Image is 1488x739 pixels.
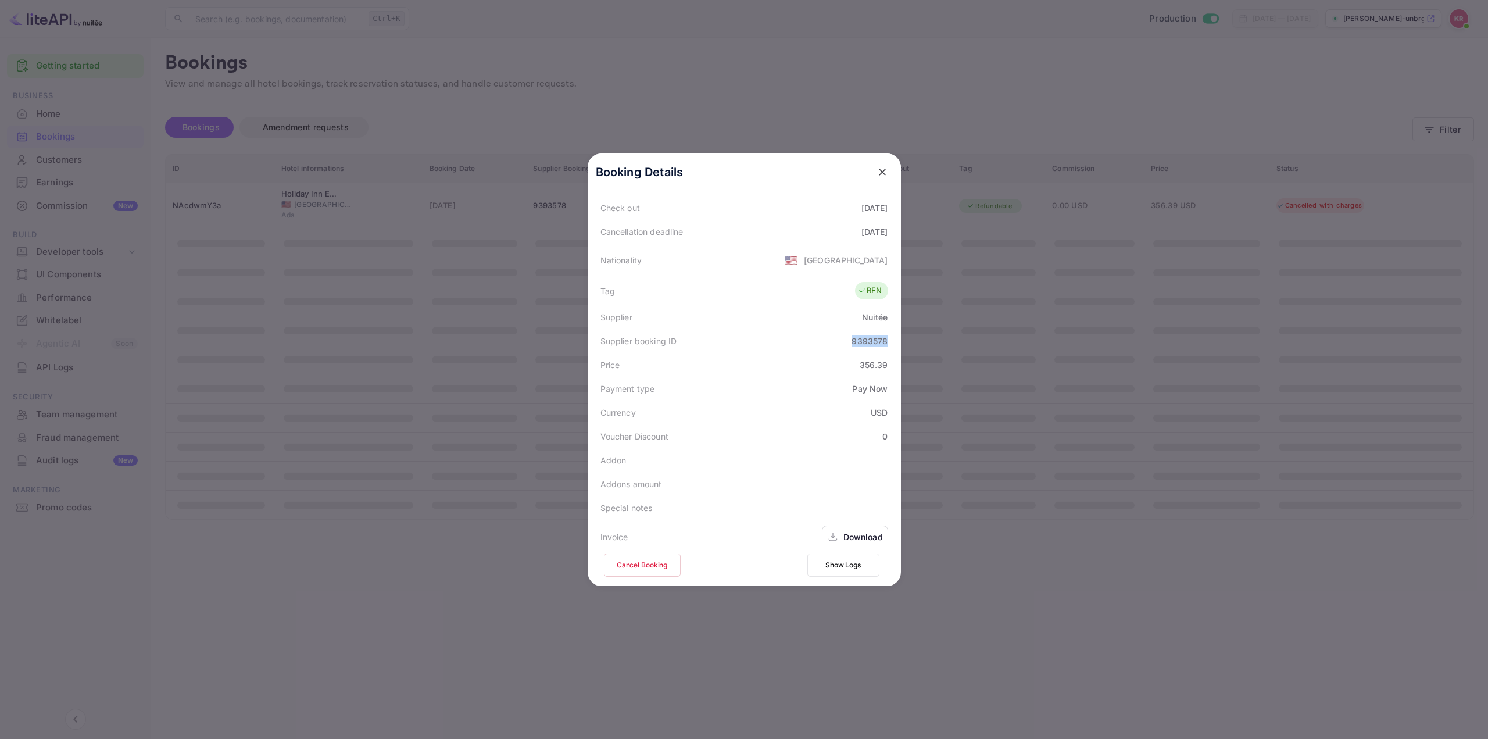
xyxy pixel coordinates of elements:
div: Price [600,359,620,371]
div: 356.39 [860,359,888,371]
p: Booking Details [596,163,684,181]
div: Payment type [600,383,655,395]
div: [DATE] [861,202,888,214]
div: 0 [882,430,888,442]
div: [DATE] [861,226,888,238]
div: Nationality [600,254,642,266]
div: Currency [600,406,636,419]
div: Nuitée [862,311,888,323]
div: RFN [858,285,882,297]
div: Supplier [600,311,632,323]
span: United States [785,249,798,270]
div: Check out [600,202,640,214]
div: 9393578 [852,335,888,347]
div: Addons amount [600,478,662,490]
button: Show Logs [807,554,879,577]
div: Invoice [600,531,628,543]
div: Cancellation deadline [600,226,684,238]
div: Tag [600,285,615,297]
div: USD [871,406,888,419]
div: Download [843,531,883,543]
button: close [872,162,893,183]
div: Voucher Discount [600,430,668,442]
button: Cancel Booking [604,554,681,577]
div: Addon [600,454,627,466]
div: Supplier booking ID [600,335,677,347]
div: Special notes [600,502,653,514]
div: Pay Now [852,383,888,395]
div: [GEOGRAPHIC_DATA] [804,254,888,266]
